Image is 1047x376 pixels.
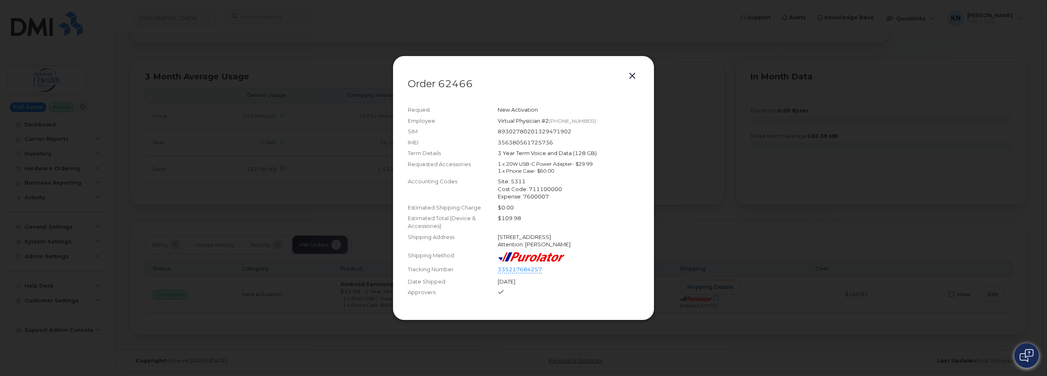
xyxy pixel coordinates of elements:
[498,178,639,185] div: Site: 5311
[498,233,639,241] div: [STREET_ADDRESS]
[498,117,639,125] div: Virtual Physician #2
[408,204,498,212] div: Estimated Shipping Charge
[408,160,498,174] div: Requested Accessories
[534,168,554,174] span: - $60.00
[408,266,498,275] div: Tracking Number
[498,278,639,286] div: [DATE]
[408,288,498,296] div: Approvers
[498,185,639,193] div: Cost Code: 711100000
[542,266,548,272] a: Open shipping details in new tab
[498,214,639,230] div: $109.98
[408,214,498,230] div: Estimated Total (Device & Accessories)
[498,193,639,200] div: Expense: 7600007
[498,160,639,167] div: 1 x 20W USB-C Power Adapter
[408,106,498,114] div: Request
[549,118,596,124] span: [PHONE_NUMBER]
[408,128,498,135] div: SIM
[408,178,498,200] div: Accounting Codes
[498,167,639,174] div: 1 x Phone Case
[498,252,565,262] img: purolator-9dc0d6913a5419968391dc55414bb4d415dd17fc9089aa56d78149fa0af40473.png
[498,266,542,274] a: 335217684257
[498,241,639,248] div: Attention: [PERSON_NAME]
[498,139,639,146] div: 356380561725736
[408,79,639,89] p: Order 62466
[498,106,639,114] div: New Activation
[498,149,639,157] div: 3 Year Term Voice and Data (128 GB)
[1020,349,1034,362] img: Open chat
[408,117,498,125] div: Employee
[408,252,498,262] div: Shipping Method
[572,161,593,167] span: - $29.99
[408,149,498,157] div: Term Details
[408,233,498,248] div: Shipping Address
[408,278,498,286] div: Date Shipped
[408,139,498,146] div: IMEI
[498,128,639,135] div: 89302780201329471902
[498,204,639,212] div: $0.00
